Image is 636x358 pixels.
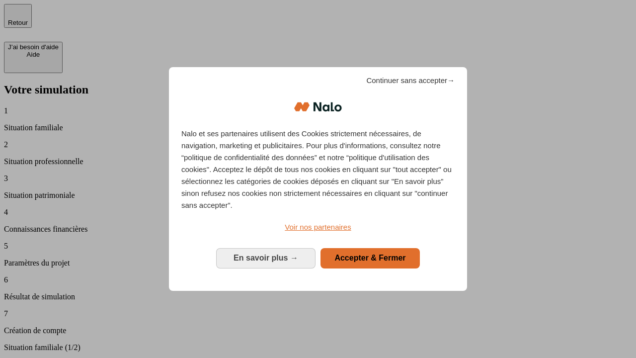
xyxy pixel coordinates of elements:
p: Nalo et ses partenaires utilisent des Cookies strictement nécessaires, de navigation, marketing e... [181,128,455,211]
a: Voir nos partenaires [181,221,455,233]
img: Logo [294,92,342,122]
span: En savoir plus → [234,254,298,262]
div: Bienvenue chez Nalo Gestion du consentement [169,67,467,290]
button: En savoir plus: Configurer vos consentements [216,248,316,268]
span: Accepter & Fermer [334,254,405,262]
button: Accepter & Fermer: Accepter notre traitement des données et fermer [320,248,420,268]
span: Continuer sans accepter→ [366,75,455,87]
span: Voir nos partenaires [285,223,351,231]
